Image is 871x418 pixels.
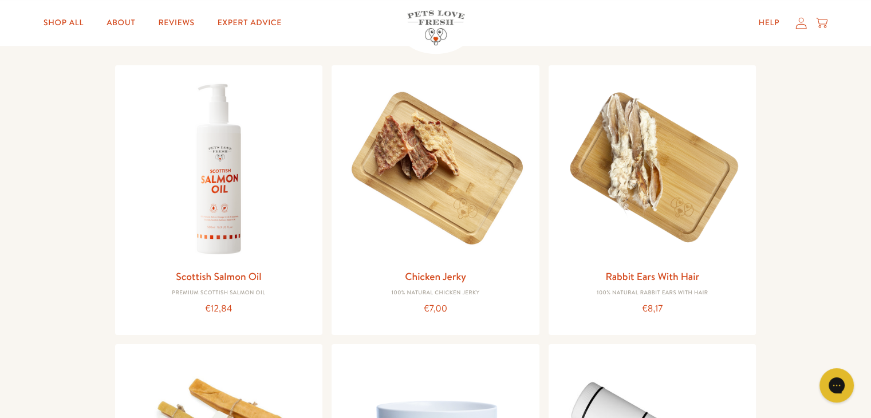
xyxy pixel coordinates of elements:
a: Scottish Salmon Oil [176,269,261,283]
a: Help [749,11,789,34]
a: Shop All [34,11,93,34]
img: Chicken Jerky [341,74,530,264]
a: About [97,11,144,34]
img: Rabbit Ears With Hair [558,74,747,264]
div: €7,00 [341,301,530,317]
div: 100% Natural Chicken Jerky [341,290,530,297]
iframe: Gorgias live chat messenger [814,364,860,407]
a: Chicken Jerky [405,269,466,283]
img: Scottish Salmon Oil [124,74,314,264]
div: €8,17 [558,301,747,317]
div: €12,84 [124,301,314,317]
div: 100% Natural Rabbit Ears with hair [558,290,747,297]
a: Reviews [149,11,203,34]
a: Rabbit Ears With Hair [605,269,699,283]
img: Pets Love Fresh [407,10,464,45]
div: Premium Scottish Salmon Oil [124,290,314,297]
a: Expert Advice [208,11,291,34]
